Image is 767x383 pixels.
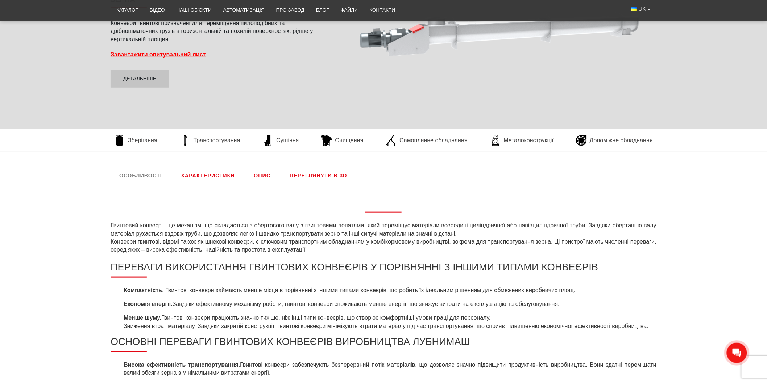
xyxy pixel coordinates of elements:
[335,2,364,18] a: Файли
[128,136,157,144] span: Зберігання
[111,51,206,58] a: Завантажити опитувальний лист
[310,2,335,18] a: Блог
[486,135,557,146] a: Металоконструкції
[144,2,171,18] a: Відео
[364,2,401,18] a: Контакти
[638,5,646,13] span: UK
[124,315,161,321] strong: Менше шуму.
[176,135,244,146] a: Транспортування
[625,2,656,16] button: UK
[335,136,363,144] span: Очищення
[111,222,656,254] p: Гвинтовий конвеєр – це механізм, що складається з обертового валу з гвинтовими лопатями, який пер...
[124,287,162,293] strong: Компактність
[121,314,656,330] li: Гвинтові конвеєри працюють значно тихіше, ніж інші типи конвеєрів, що створює комфортніші умови п...
[111,19,332,43] p: Конвеєри гвинтові призначені для переміщення пилоподібних та дрібношматочних грузів в горизонталь...
[121,300,656,308] li: Завдяки ефективному механізму роботи, гвинтові конвеєри споживають менше енергії, що знижує витра...
[111,70,169,88] a: Детальніше
[504,136,554,144] span: Металоконструкції
[270,2,310,18] a: Про завод
[111,336,656,352] h2: Основні переваги гвинтових конвеєрів виробництва Лубнимаш
[399,136,467,144] span: Самоплинне обладнання
[111,166,171,185] a: Особливості
[318,135,367,146] a: Очищення
[281,166,356,185] a: Переглянути в 3D
[382,135,471,146] a: Самоплинне обладнання
[590,136,653,144] span: Допоміжне обладнання
[124,301,173,307] strong: Економія енергії.
[172,166,243,185] a: Характеристики
[572,135,656,146] a: Допоміжне обладнання
[245,166,279,185] a: Опис
[121,286,656,294] li: . Гвинтові конвеєри займають менше місця в порівнянні з іншими типами конвеєрів, що робить їх іде...
[111,261,656,278] h2: Переваги використання гвинтових конвеєрів у порівнянні з іншими типами конвеєрів
[121,361,656,377] li: Гвинтові конвеєри забезпечують безперервний потік матеріалів, що дозволяє значно підвищити продук...
[259,135,302,146] a: Сушіння
[171,2,217,18] a: Наші об’єкти
[276,136,299,144] span: Сушіння
[194,136,240,144] span: Транспортування
[631,7,637,11] img: Українська
[111,2,144,18] a: Каталог
[111,135,161,146] a: Зберігання
[124,362,240,368] strong: Висока ефективність транспортування.
[217,2,270,18] a: Автоматизація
